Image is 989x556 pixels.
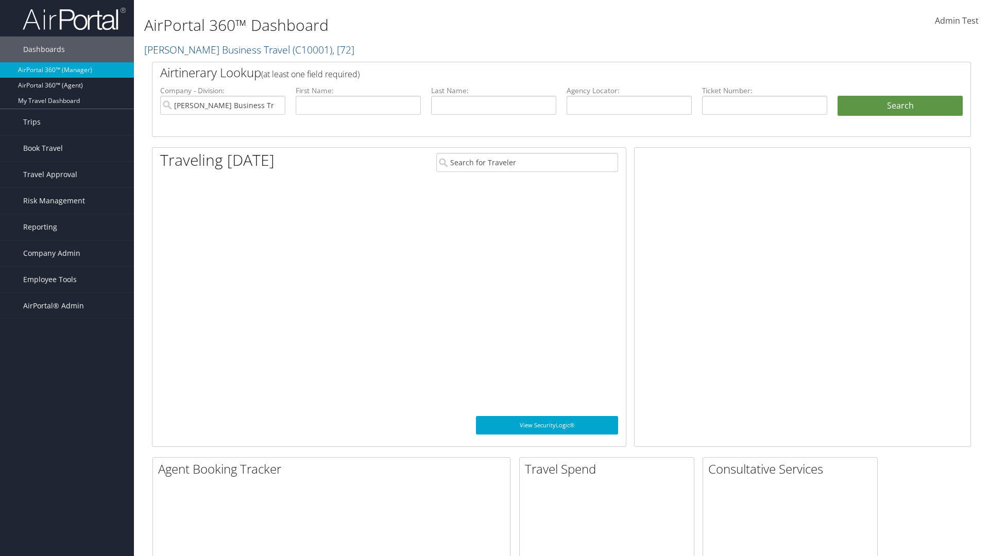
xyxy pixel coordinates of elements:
[708,460,877,478] h2: Consultative Services
[838,96,963,116] button: Search
[525,460,694,478] h2: Travel Spend
[144,14,701,36] h1: AirPortal 360™ Dashboard
[23,162,77,187] span: Travel Approval
[23,293,84,319] span: AirPortal® Admin
[296,85,421,96] label: First Name:
[160,149,275,171] h1: Traveling [DATE]
[332,43,354,57] span: , [ 72 ]
[293,43,332,57] span: ( C10001 )
[702,85,827,96] label: Ticket Number:
[431,85,556,96] label: Last Name:
[158,460,510,478] h2: Agent Booking Tracker
[261,68,360,80] span: (at least one field required)
[476,416,618,435] a: View SecurityLogic®
[567,85,692,96] label: Agency Locator:
[23,240,80,266] span: Company Admin
[436,153,618,172] input: Search for Traveler
[935,5,979,37] a: Admin Test
[23,214,57,240] span: Reporting
[160,64,895,81] h2: Airtinerary Lookup
[23,7,126,31] img: airportal-logo.png
[935,15,979,26] span: Admin Test
[23,135,63,161] span: Book Travel
[23,37,65,62] span: Dashboards
[23,109,41,135] span: Trips
[144,43,354,57] a: [PERSON_NAME] Business Travel
[23,188,85,214] span: Risk Management
[160,85,285,96] label: Company - Division:
[23,267,77,292] span: Employee Tools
